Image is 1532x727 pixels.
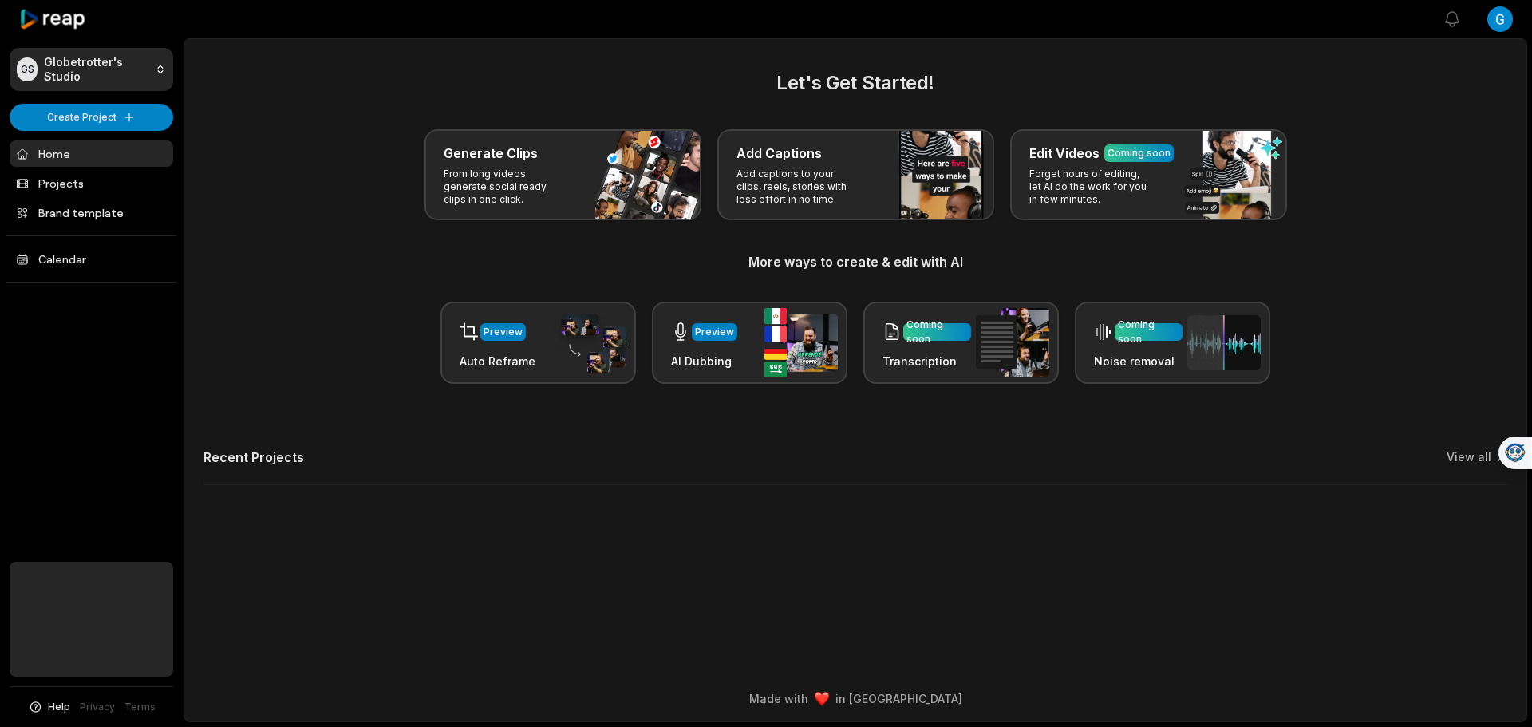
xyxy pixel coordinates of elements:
[553,312,626,374] img: auto_reframe.png
[199,690,1512,707] div: Made with in [GEOGRAPHIC_DATA]
[736,168,860,206] p: Add captions to your clips, reels, stories with less effort in no time.
[203,69,1507,97] h2: Let's Get Started!
[10,246,173,272] a: Calendar
[671,353,737,369] h3: AI Dubbing
[882,353,971,369] h3: Transcription
[203,252,1507,271] h3: More ways to create & edit with AI
[10,140,173,167] a: Home
[444,144,538,163] h3: Generate Clips
[444,168,567,206] p: From long videos generate social ready clips in one click.
[10,104,173,131] button: Create Project
[10,170,173,196] a: Projects
[17,57,38,81] div: GS
[80,700,115,714] a: Privacy
[460,353,535,369] h3: Auto Reframe
[484,325,523,339] div: Preview
[906,318,968,346] div: Coming soon
[1029,168,1153,206] p: Forget hours of editing, let AI do the work for you in few minutes.
[48,700,70,714] span: Help
[44,55,148,84] p: Globetrotter's Studio
[736,144,822,163] h3: Add Captions
[1187,315,1261,370] img: noise_removal.png
[203,449,304,465] h2: Recent Projects
[1094,353,1183,369] h3: Noise removal
[1108,146,1171,160] div: Coming soon
[815,692,829,706] img: heart emoji
[764,308,838,377] img: ai_dubbing.png
[124,700,156,714] a: Terms
[976,308,1049,377] img: transcription.png
[28,700,70,714] button: Help
[1029,144,1100,163] h3: Edit Videos
[10,200,173,226] a: Brand template
[1447,449,1491,465] a: View all
[1118,318,1179,346] div: Coming soon
[695,325,734,339] div: Preview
